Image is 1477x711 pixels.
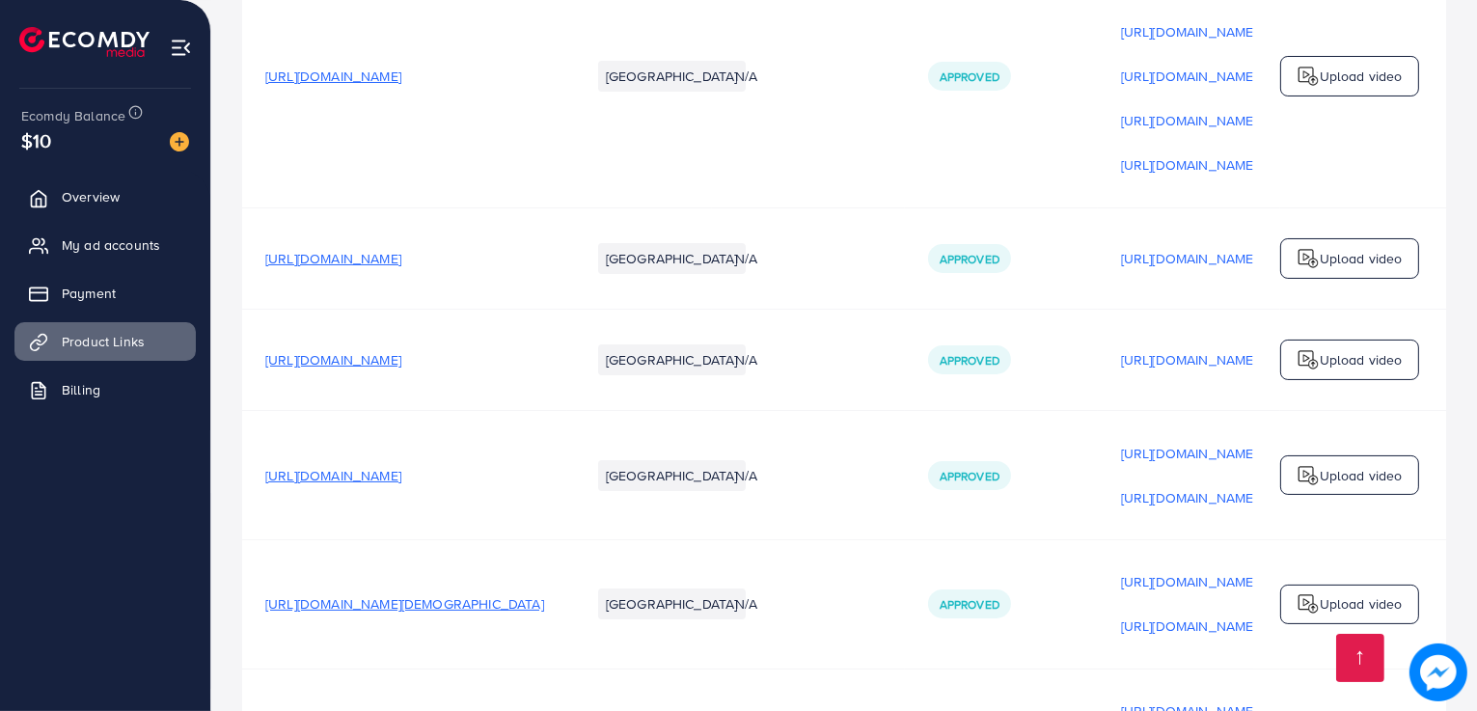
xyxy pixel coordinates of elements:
span: N/A [735,594,757,614]
span: Product Links [62,332,145,351]
li: [GEOGRAPHIC_DATA] [598,61,746,92]
p: Upload video [1320,348,1403,371]
li: [GEOGRAPHIC_DATA] [598,243,746,274]
img: menu [170,37,192,59]
a: My ad accounts [14,226,196,264]
p: [URL][DOMAIN_NAME] [1121,153,1257,177]
p: [URL][DOMAIN_NAME] [1121,570,1257,593]
img: logo [19,27,150,57]
span: My ad accounts [62,235,160,255]
span: Payment [62,284,116,303]
p: Upload video [1320,464,1403,487]
span: Approved [940,68,999,85]
span: Billing [62,380,100,399]
span: Approved [940,468,999,484]
a: Overview [14,178,196,216]
span: N/A [735,350,757,369]
a: Product Links [14,322,196,361]
p: [URL][DOMAIN_NAME] [1121,20,1257,43]
span: Ecomdy Balance [21,106,125,125]
p: [URL][DOMAIN_NAME] [1121,247,1257,270]
span: [URL][DOMAIN_NAME] [265,67,401,86]
span: [URL][DOMAIN_NAME] [265,249,401,268]
span: N/A [735,466,757,485]
span: Approved [940,596,999,613]
p: [URL][DOMAIN_NAME] [1121,442,1257,465]
p: [URL][DOMAIN_NAME] [1121,615,1257,638]
p: Upload video [1320,65,1403,88]
p: Upload video [1320,247,1403,270]
p: [URL][DOMAIN_NAME] [1121,486,1257,509]
li: [GEOGRAPHIC_DATA] [598,588,746,619]
li: [GEOGRAPHIC_DATA] [598,460,746,491]
span: Approved [940,352,999,369]
a: Payment [14,274,196,313]
span: [URL][DOMAIN_NAME] [265,350,401,369]
span: [URL][DOMAIN_NAME][DEMOGRAPHIC_DATA] [265,594,544,614]
span: $10 [21,126,51,154]
p: [URL][DOMAIN_NAME] [1121,65,1257,88]
img: logo [1297,247,1320,270]
span: N/A [735,249,757,268]
li: [GEOGRAPHIC_DATA] [598,344,746,375]
span: [URL][DOMAIN_NAME] [265,466,401,485]
p: Upload video [1320,592,1403,615]
img: image [1409,643,1467,701]
p: [URL][DOMAIN_NAME] [1121,109,1257,132]
p: [URL][DOMAIN_NAME] [1121,348,1257,371]
a: Billing [14,370,196,409]
img: logo [1297,464,1320,487]
img: image [170,132,189,151]
span: Approved [940,251,999,267]
img: logo [1297,348,1320,371]
span: Overview [62,187,120,206]
img: logo [1297,592,1320,615]
img: logo [1297,65,1320,88]
span: N/A [735,67,757,86]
